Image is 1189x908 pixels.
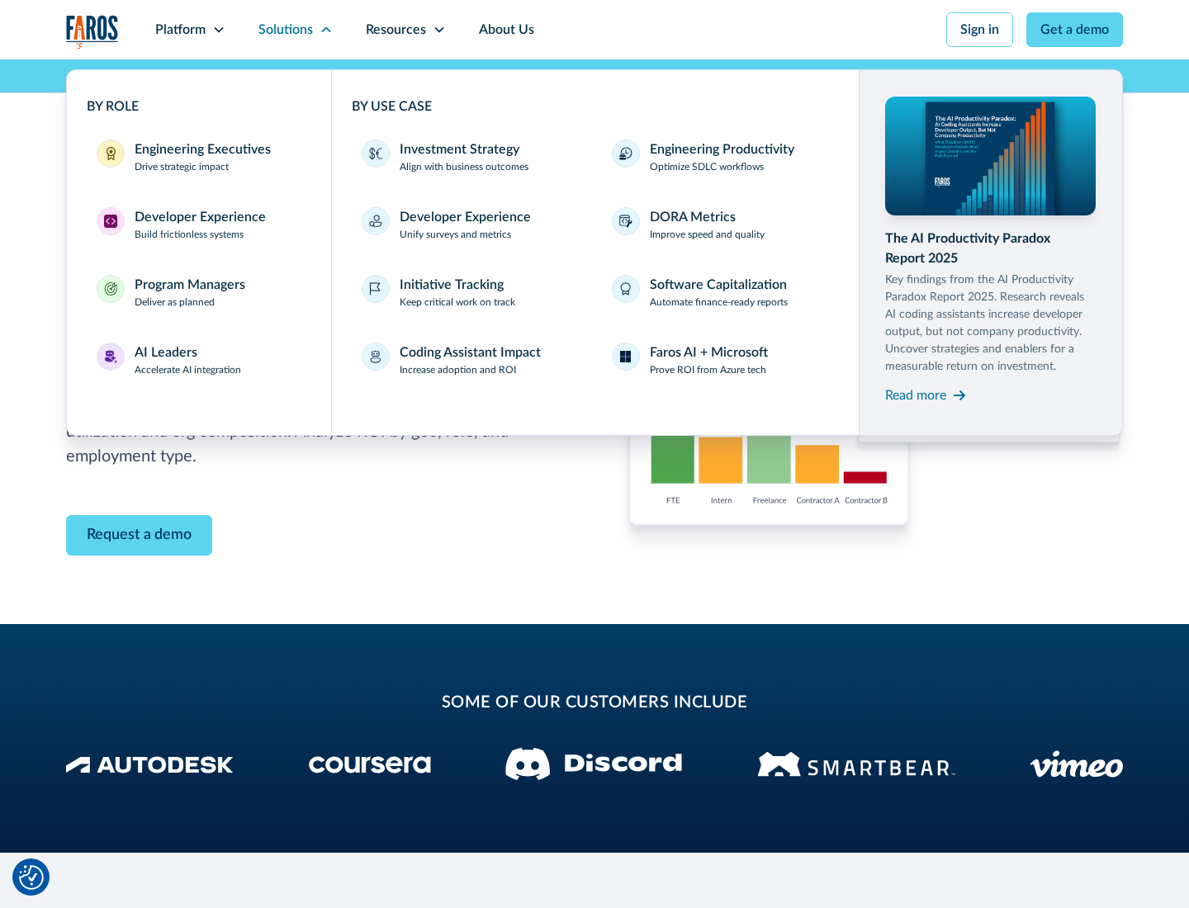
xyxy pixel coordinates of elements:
[135,159,229,174] p: Drive strategic impact
[602,130,839,184] a: Engineering ProductivityOptimize SDLC workflows
[155,20,206,40] div: Platform
[400,275,504,295] div: Initiative Tracking
[135,295,215,310] p: Deliver as planned
[104,215,117,228] img: Developer Experience
[87,130,311,184] a: Engineering ExecutivesEngineering ExecutivesDrive strategic impact
[135,275,245,295] div: Program Managers
[1026,12,1123,47] a: Get a demo
[87,333,311,387] a: AI LeadersAI LeadersAccelerate AI integration
[650,227,765,242] p: Improve speed and quality
[66,59,1123,436] nav: Solutions
[66,15,119,49] img: Logo of the analytics and reporting company Faros.
[650,140,794,159] div: Engineering Productivity
[87,265,311,319] a: Program ManagersProgram ManagersDeliver as planned
[87,97,311,116] div: BY ROLE
[135,140,271,159] div: Engineering Executives
[309,756,431,773] img: Coursera Logo
[602,197,839,252] a: DORA MetricsImprove speed and quality
[66,515,212,556] a: Contact Modal
[19,865,44,890] button: Cookie Settings
[135,343,197,362] div: AI Leaders
[104,350,117,363] img: AI Leaders
[400,343,541,362] div: Coding Assistant Impact
[885,229,1097,268] div: The AI Productivity Paradox Report 2025
[400,362,516,377] p: Increase adoption and ROI
[352,197,589,252] a: Developer ExperienceUnify surveys and metrics
[400,295,515,310] p: Keep critical work on track
[352,333,589,387] a: Coding Assistant ImpactIncrease adoption and ROI
[258,20,313,40] div: Solutions
[505,748,682,780] img: Discord logo
[104,147,117,160] img: Engineering Executives
[400,140,519,159] div: Investment Strategy
[135,207,266,227] div: Developer Experience
[650,362,766,377] p: Prove ROI from Azure tech
[19,865,44,890] img: Revisit consent button
[352,97,839,116] div: BY USE CASE
[602,333,839,387] a: Faros AI + MicrosoftProve ROI from Azure tech
[400,159,528,174] p: Align with business outcomes
[87,197,311,252] a: Developer ExperienceDeveloper ExperienceBuild frictionless systems
[135,227,244,242] p: Build frictionless systems
[650,295,788,310] p: Automate finance-ready reports
[650,275,787,295] div: Software Capitalization
[946,12,1013,47] a: Sign in
[400,207,531,227] div: Developer Experience
[104,282,117,296] img: Program Managers
[198,690,991,715] h2: some of our customers include
[885,97,1097,409] a: The AI Productivity Paradox Report 2025Key findings from the AI Productivity Paradox Report 2025....
[885,385,946,405] div: Read more
[650,207,736,227] div: DORA Metrics
[602,265,839,319] a: Software CapitalizationAutomate finance-ready reports
[650,159,764,174] p: Optimize SDLC workflows
[1030,750,1123,778] img: Vimeo logo
[400,227,511,242] p: Unify surveys and metrics
[135,362,241,377] p: Accelerate AI integration
[366,20,426,40] div: Resources
[885,272,1097,376] p: Key findings from the AI Productivity Paradox Report 2025. Research reveals AI coding assistants ...
[757,749,955,779] img: Smartbear Logo
[66,15,119,49] a: home
[352,265,589,319] a: Initiative TrackingKeep critical work on track
[66,756,234,773] img: Autodesk Logo
[352,130,589,184] a: Investment StrategyAlign with business outcomes
[650,343,768,362] div: Faros AI + Microsoft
